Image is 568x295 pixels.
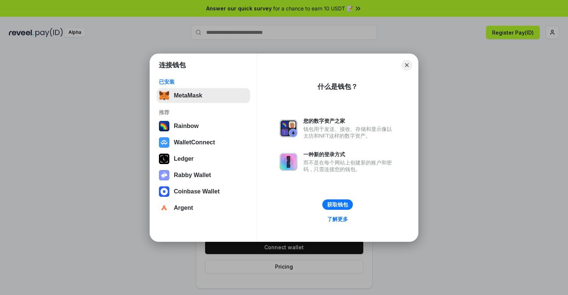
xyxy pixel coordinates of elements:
div: Rabby Wallet [174,172,211,179]
div: WalletConnect [174,139,215,146]
div: 钱包用于发送、接收、存储和显示像以太坊和NFT这样的数字资产。 [303,126,396,139]
img: svg+xml,%3Csvg%20fill%3D%22none%22%20height%3D%2233%22%20viewBox%3D%220%200%2035%2033%22%20width%... [159,90,169,101]
div: 而不是在每个网站上创建新的账户和密码，只需连接您的钱包。 [303,159,396,173]
div: 一种新的登录方式 [303,151,396,158]
h1: 连接钱包 [159,61,186,70]
button: WalletConnect [157,135,250,150]
button: Argent [157,201,250,215]
img: svg+xml,%3Csvg%20xmlns%3D%22http%3A%2F%2Fwww.w3.org%2F2000%2Fsvg%22%20fill%3D%22none%22%20viewBox... [280,119,297,137]
img: svg+xml,%3Csvg%20width%3D%2228%22%20height%3D%2228%22%20viewBox%3D%220%200%2028%2028%22%20fill%3D... [159,203,169,213]
div: Argent [174,205,193,211]
a: 了解更多 [323,214,352,224]
div: 推荐 [159,109,248,116]
img: svg+xml,%3Csvg%20width%3D%2228%22%20height%3D%2228%22%20viewBox%3D%220%200%2028%2028%22%20fill%3D... [159,186,169,197]
button: Rabby Wallet [157,168,250,183]
div: 了解更多 [327,216,348,222]
img: svg+xml,%3Csvg%20width%3D%2228%22%20height%3D%2228%22%20viewBox%3D%220%200%2028%2028%22%20fill%3D... [159,137,169,148]
div: 已安装 [159,78,248,85]
div: 什么是钱包？ [317,82,358,91]
div: Coinbase Wallet [174,188,220,195]
div: 获取钱包 [327,201,348,208]
div: Ledger [174,155,194,162]
button: MetaMask [157,88,250,103]
button: Close [402,60,412,70]
div: Rainbow [174,123,199,129]
button: Coinbase Wallet [157,184,250,199]
button: Ledger [157,151,250,166]
div: MetaMask [174,92,202,99]
div: 您的数字资产之家 [303,118,396,124]
button: Rainbow [157,119,250,134]
img: svg+xml,%3Csvg%20xmlns%3D%22http%3A%2F%2Fwww.w3.org%2F2000%2Fsvg%22%20fill%3D%22none%22%20viewBox... [159,170,169,180]
button: 获取钱包 [322,199,353,210]
img: svg+xml,%3Csvg%20xmlns%3D%22http%3A%2F%2Fwww.w3.org%2F2000%2Fsvg%22%20width%3D%2228%22%20height%3... [159,154,169,164]
img: svg+xml,%3Csvg%20xmlns%3D%22http%3A%2F%2Fwww.w3.org%2F2000%2Fsvg%22%20fill%3D%22none%22%20viewBox... [280,153,297,171]
img: svg+xml,%3Csvg%20width%3D%22120%22%20height%3D%22120%22%20viewBox%3D%220%200%20120%20120%22%20fil... [159,121,169,131]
